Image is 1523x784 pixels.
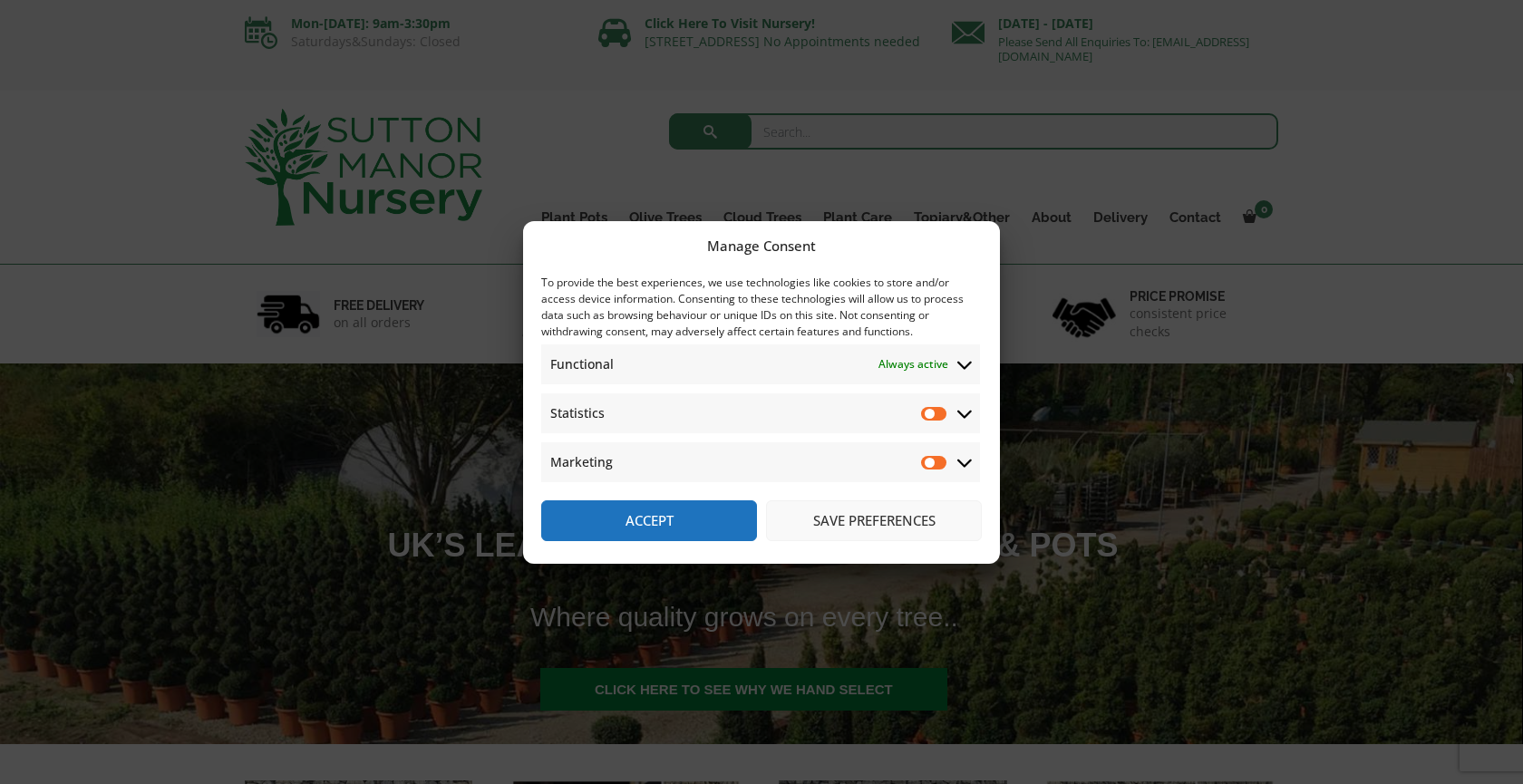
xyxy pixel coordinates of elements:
[541,344,980,384] summary: Functional Always active
[707,235,816,256] div: Manage Consent
[766,500,982,541] button: Save preferences
[878,353,948,375] span: Always active
[541,275,980,340] div: To provide the best experiences, we use technologies like cookies to store and/or access device i...
[550,402,605,424] span: Statistics
[541,393,980,433] summary: Statistics
[550,451,613,473] span: Marketing
[550,353,614,375] span: Functional
[541,500,757,541] button: Accept
[541,442,980,482] summary: Marketing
